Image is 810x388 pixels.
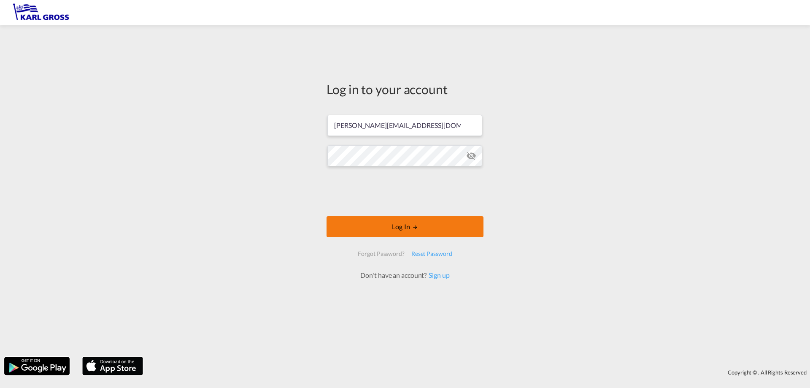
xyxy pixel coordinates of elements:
img: 3269c73066d711f095e541db4db89301.png [13,3,70,22]
div: Reset Password [408,246,456,261]
button: LOGIN [327,216,483,237]
img: apple.png [81,356,144,376]
div: Log in to your account [327,80,483,98]
iframe: reCAPTCHA [341,175,469,208]
img: google.png [3,356,70,376]
div: Don't have an account? [351,271,459,280]
md-icon: icon-eye-off [466,151,476,161]
div: Forgot Password? [354,246,408,261]
a: Sign up [427,271,449,279]
input: Enter email/phone number [327,115,482,136]
div: Copyright © . All Rights Reserved [147,365,810,380]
